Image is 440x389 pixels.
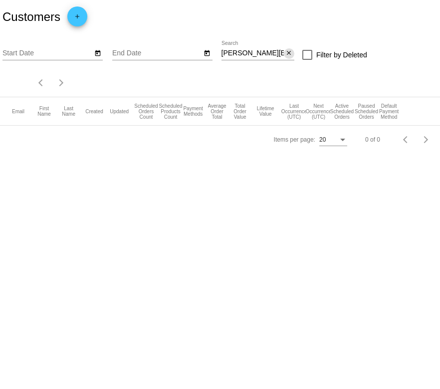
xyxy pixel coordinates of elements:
[274,136,315,143] div: Items per page:
[85,108,103,114] button: Change sorting for CreatedUtc
[416,130,436,150] button: Next page
[2,49,92,57] input: Start Date
[159,103,182,120] button: Change sorting for TotalProductsScheduledCount
[112,49,202,57] input: End Date
[319,137,347,144] mat-select: Items per page:
[281,103,307,120] button: Change sorting for LastScheduledOrderOccurrenceUtc
[36,106,52,117] button: Change sorting for FirstName
[31,73,51,93] button: Previous page
[183,106,203,117] button: Change sorting for PaymentMethodsCount
[355,103,378,120] button: Change sorting for PausedScheduledOrdersCount
[134,103,158,120] button: Change sorting for TotalScheduledOrdersCount
[285,49,292,57] mat-icon: close
[306,103,332,120] button: Change sorting for NextScheduledOrderOccurrenceUtc
[221,49,284,57] input: Search
[284,48,294,59] button: Clear
[365,136,380,143] div: 0 of 0
[379,103,399,120] button: Change sorting for DefaultPaymentMethod
[208,103,226,120] button: Change sorting for AverageScheduledOrderTotal
[257,106,274,117] button: Change sorting for ScheduledOrderLTV
[330,103,354,120] button: Change sorting for ActiveScheduledOrdersCount
[110,108,129,114] button: Change sorting for UpdatedUtc
[92,47,103,58] button: Open calendar
[51,73,71,93] button: Next page
[232,103,248,120] button: Change sorting for TotalScheduledOrderValue
[61,106,76,117] button: Change sorting for LastName
[202,47,213,58] button: Open calendar
[396,130,416,150] button: Previous page
[2,10,60,24] h2: Customers
[319,136,326,143] span: 20
[71,13,83,25] mat-icon: add
[12,108,24,114] button: Change sorting for Email
[316,49,367,61] span: Filter by Deleted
